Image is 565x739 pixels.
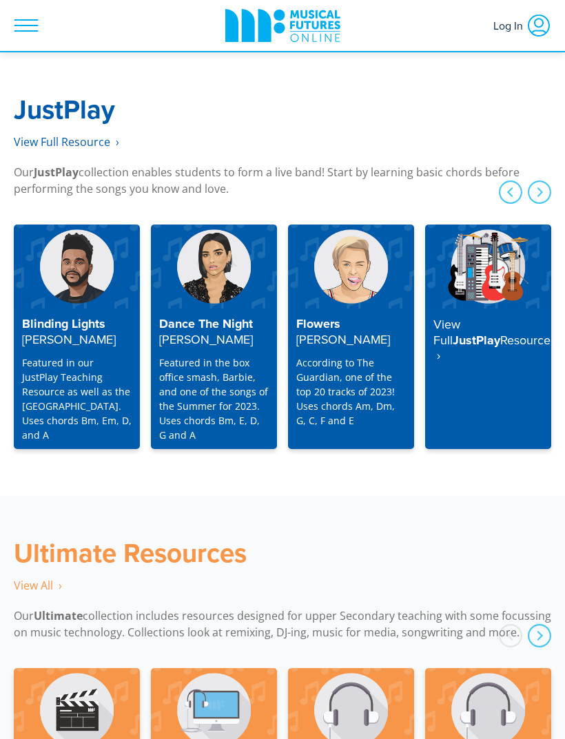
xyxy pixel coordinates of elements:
p: Featured in the box office smash, Barbie, and one of the songs of the Summer for 2023. Uses chord... [159,355,269,442]
div: prev [499,624,522,647]
a: Blinding Lights[PERSON_NAME] Featured in our JustPlay Teaching Resource as well as the [GEOGRAPHI... [14,225,140,449]
p: Our collection includes resources designed for upper Secondary teaching with some focussing on mu... [14,607,551,641]
a: Dance The Night[PERSON_NAME] Featured in the box office smash, Barbie, and one of the songs of th... [151,225,277,449]
span: Log In [493,13,526,38]
a: Log In [486,6,558,45]
div: next [528,180,551,204]
p: Our collection enables students to form a live band! Start by learning basic chords before perfor... [14,164,551,197]
h4: Blinding Lights [22,317,132,347]
span: View All ‎ › [14,578,62,593]
a: View FullJustPlayResource ‎ › [425,225,551,449]
strong: View Full [433,315,460,348]
strong: JustPlay [14,90,115,128]
div: prev [499,180,522,204]
strong: Ultimate Resources [14,534,247,572]
strong: JustPlay [34,165,79,180]
strong: [PERSON_NAME] [22,331,116,348]
h4: Flowers [296,317,406,347]
p: Featured in our JustPlay Teaching Resource as well as the [GEOGRAPHIC_DATA]. Uses chords Bm, Em, ... [22,355,132,442]
p: According to The Guardian, one of the top 20 tracks of 2023! Uses chords Am, Dm, G, C, F and E [296,355,406,428]
strong: [PERSON_NAME] [296,331,390,348]
strong: Resource ‎ › [433,331,551,364]
strong: [PERSON_NAME] [159,331,253,348]
a: Flowers[PERSON_NAME] According to The Guardian, one of the top 20 tracks of 2023!Uses chords Am, ... [288,225,414,449]
a: View All ‎ › [14,578,62,594]
h4: JustPlay [433,317,543,364]
a: View Full Resource‎‏‏‎ ‎ › [14,134,119,150]
strong: Ultimate [34,608,83,623]
h4: Dance The Night [159,317,269,347]
div: next [528,624,551,647]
